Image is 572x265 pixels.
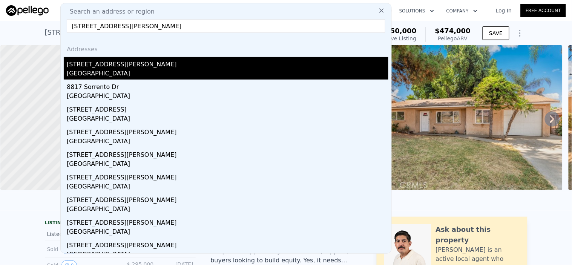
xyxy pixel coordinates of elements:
div: Addresses [64,39,388,57]
div: [STREET_ADDRESS][PERSON_NAME] [67,57,388,69]
div: [STREET_ADDRESS][PERSON_NAME] [67,125,388,137]
img: Pellego [6,5,49,16]
span: Search an address or region [64,7,155,16]
div: [STREET_ADDRESS][PERSON_NAME] [67,170,388,182]
div: [GEOGRAPHIC_DATA] [67,137,388,147]
div: Sold [47,244,114,254]
span: Active Listing [381,35,417,41]
button: Company [440,4,484,18]
button: Show Options [512,26,528,41]
a: Free Account [521,4,566,17]
div: [GEOGRAPHIC_DATA] [67,205,388,215]
button: Solutions [393,4,440,18]
div: [GEOGRAPHIC_DATA] [67,159,388,170]
div: [STREET_ADDRESS][PERSON_NAME] [67,238,388,250]
div: [GEOGRAPHIC_DATA] [67,69,388,80]
div: [STREET_ADDRESS][PERSON_NAME] [67,147,388,159]
div: [STREET_ADDRESS][PERSON_NAME] [67,215,388,227]
button: SAVE [483,26,509,40]
a: Log In [487,7,521,14]
div: [GEOGRAPHIC_DATA] [67,227,388,238]
div: 8817 Sorrento Dr [67,80,388,92]
div: [GEOGRAPHIC_DATA] [67,250,388,260]
div: [STREET_ADDRESS][PERSON_NAME] [67,193,388,205]
div: [GEOGRAPHIC_DATA] [67,182,388,193]
div: LISTING & SALE HISTORY [45,220,196,227]
div: [GEOGRAPHIC_DATA] [67,92,388,102]
img: Sale: 167417801 Parcel: 13372882 [345,45,563,190]
div: [STREET_ADDRESS][PERSON_NAME] , [GEOGRAPHIC_DATA] , CA 92346 [45,27,282,38]
input: Enter an address, city, region, neighborhood or zip code [67,19,385,33]
span: $350,000 [381,27,417,35]
div: Pellego ARV [435,35,471,42]
div: [GEOGRAPHIC_DATA] [67,114,388,125]
div: [STREET_ADDRESS] [67,102,388,114]
div: Ask about this property [436,224,520,245]
div: Listed [47,230,114,238]
span: $474,000 [435,27,471,35]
